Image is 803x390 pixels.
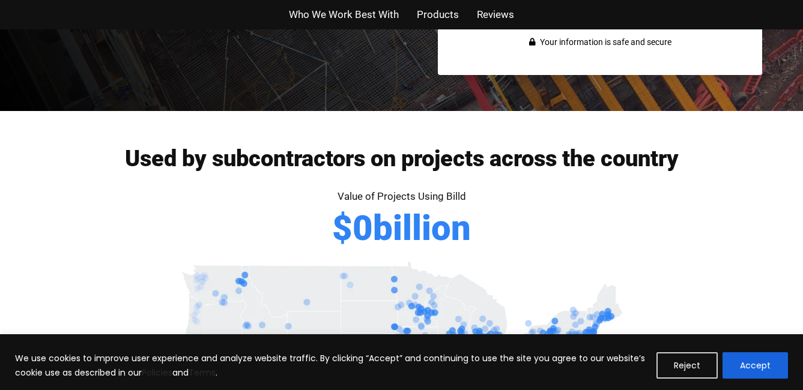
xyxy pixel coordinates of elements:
span: $ [332,211,353,245]
a: Terms [189,367,216,379]
p: We use cookies to improve user experience and analyze website traffic. By clicking “Accept” and c... [15,351,647,380]
a: Who We Work Best With [289,6,399,23]
span: 0 [353,211,373,245]
a: Reviews [477,6,514,23]
a: Products [417,6,459,23]
button: Accept [723,352,788,379]
span: billion [373,211,471,245]
span: Your information is safe and secure [537,34,671,51]
button: Reject [656,352,718,379]
a: Policies [142,367,172,379]
span: Value of Projects Using Billd [338,190,466,202]
h2: Used by subcontractors on projects across the country [41,147,762,170]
